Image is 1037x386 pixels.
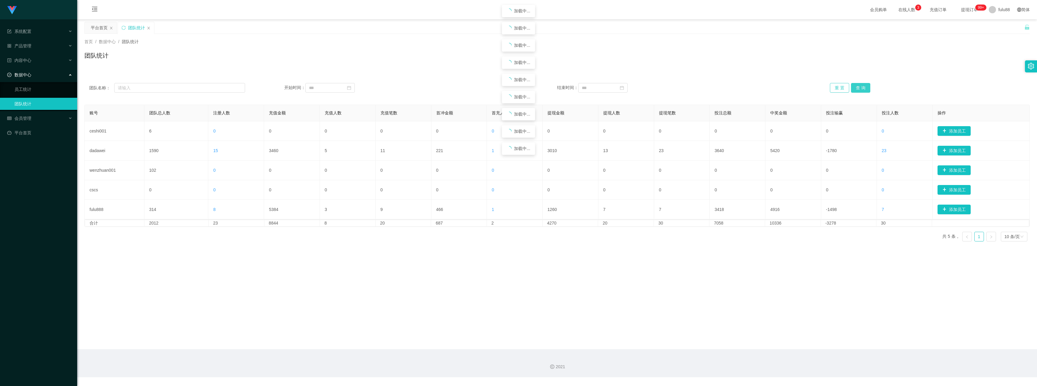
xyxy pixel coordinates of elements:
i: 图标: check-circle-o [7,73,11,77]
span: 0 [882,187,884,192]
sup: 3 [915,5,921,11]
td: 2012 [144,220,209,226]
span: 8 [213,207,216,212]
i: 图标: close [109,26,113,30]
i: icon: loading [507,112,512,116]
a: 1 [975,232,984,241]
td: 5 [320,141,376,161]
span: 0 [213,129,216,133]
td: dadawei [85,141,144,161]
span: 提现订单 [958,8,981,12]
span: 加载中... [514,129,530,134]
td: 0 [598,161,654,180]
span: 0 [492,129,494,133]
td: 0 [320,180,376,200]
td: 2 [487,220,543,226]
td: 3010 [543,141,598,161]
td: cscs [85,180,144,200]
span: 0 [492,168,494,173]
td: 3640 [710,141,765,161]
td: 0 [264,121,320,141]
i: 图标: calendar [347,86,351,90]
span: 充值人数 [325,110,342,115]
td: 0 [598,121,654,141]
span: 首冲金额 [436,110,453,115]
td: 0 [765,180,821,200]
td: 0 [431,161,487,180]
span: 首充人数 [492,110,509,115]
span: / [118,39,119,44]
td: -1780 [821,141,877,161]
td: 7 [598,200,654,219]
td: 3 [320,200,376,219]
span: 1 [492,207,494,212]
i: 图标: left [965,235,969,239]
td: 30 [876,220,932,226]
span: 内容中心 [7,58,31,63]
i: 图标: calendar [620,86,624,90]
td: 9 [376,200,431,219]
td: 合计 [85,220,144,226]
span: 操作 [938,110,946,115]
td: 0 [654,180,710,200]
td: 0 [710,180,765,200]
td: 23 [654,141,710,161]
span: 账号 [90,110,98,115]
td: 0 [710,161,765,180]
span: 0 [882,129,884,133]
span: 投注人数 [882,110,899,115]
td: 20 [376,220,431,226]
i: icon: loading [507,43,512,48]
span: 注册人数 [213,110,230,115]
li: 上一页 [962,232,972,241]
td: ceshi001 [85,121,144,141]
i: 图标: down [1020,235,1024,239]
td: 3418 [710,200,765,219]
td: 0 [376,180,431,200]
p: 3 [917,5,919,11]
span: / [95,39,96,44]
td: 0 [431,180,487,200]
span: 提现人数 [603,110,620,115]
td: 0 [543,161,598,180]
i: 图标: unlock [1024,24,1030,30]
td: 8844 [264,220,320,226]
td: 0 [543,180,598,200]
i: 图标: appstore-o [7,44,11,48]
i: icon: loading [507,94,512,99]
span: 加载中... [514,60,530,65]
span: 加载中... [514,146,530,151]
i: icon: loading [507,8,512,13]
i: icon: loading [507,129,512,134]
span: 加载中... [514,112,530,116]
span: 加载中... [514,43,530,48]
td: 0 [821,161,877,180]
td: 13 [598,141,654,161]
span: 充值金额 [269,110,286,115]
i: 图标: sync [121,26,126,30]
i: icon: loading [507,77,512,82]
button: 图标: plus添加员工 [938,205,971,214]
button: 图标: plus添加员工 [938,126,971,136]
span: 15 [213,148,218,153]
td: 221 [431,141,487,161]
td: 0 [654,121,710,141]
div: 10 条/页 [1004,232,1020,241]
i: 图标: table [7,116,11,120]
span: 充值订单 [927,8,950,12]
td: 0 [431,121,487,141]
button: 图标: plus添加员工 [938,146,971,155]
i: 图标: menu-fold [84,0,105,20]
td: 0 [320,161,376,180]
i: 图标: global [1017,8,1021,12]
td: 102 [144,161,209,180]
span: 中奖金额 [770,110,787,115]
td: -1498 [821,200,877,219]
sup: 264 [976,5,986,11]
span: 团队总人数 [149,110,170,115]
span: 投注总额 [714,110,731,115]
td: 0 [654,161,710,180]
span: 加载中... [514,94,530,99]
span: 团队名称： [89,85,114,91]
td: 0 [710,121,765,141]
